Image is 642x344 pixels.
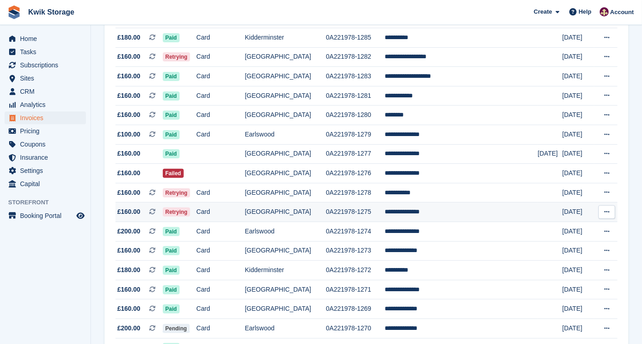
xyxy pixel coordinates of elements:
span: £160.00 [117,246,140,255]
span: Analytics [20,98,75,111]
a: menu [5,177,86,190]
td: Card [196,222,245,242]
td: 0A221978-1285 [326,28,385,48]
td: Card [196,183,245,202]
a: menu [5,138,86,151]
td: Card [196,106,245,125]
span: Storefront [8,198,90,207]
td: 0A221978-1282 [326,47,385,67]
a: menu [5,164,86,177]
td: [GEOGRAPHIC_DATA] [245,144,326,164]
span: Paid [163,72,180,81]
td: Card [196,299,245,319]
span: Account [610,8,634,17]
span: Booking Portal [20,209,75,222]
td: Card [196,47,245,67]
span: £160.00 [117,207,140,217]
span: Paid [163,285,180,294]
span: Tasks [20,46,75,58]
span: Paid [163,33,180,42]
td: [DATE] [562,183,594,202]
img: ellie tragonette [600,7,609,16]
td: [DATE] [562,144,594,164]
td: [DATE] [562,125,594,145]
span: £100.00 [117,130,140,139]
a: menu [5,85,86,98]
span: Create [534,7,552,16]
td: 0A221978-1279 [326,125,385,145]
td: 0A221978-1270 [326,319,385,338]
span: £160.00 [117,285,140,294]
td: [DATE] [562,261,594,280]
a: menu [5,59,86,71]
td: Kidderminster [245,261,326,280]
td: Card [196,241,245,261]
span: Paid [163,304,180,314]
span: Help [579,7,592,16]
td: Earlswood [245,319,326,338]
span: Retrying [163,188,191,197]
td: [DATE] [562,241,594,261]
td: [GEOGRAPHIC_DATA] [245,183,326,202]
td: Kidderminster [245,28,326,48]
td: [DATE] [562,86,594,106]
td: [DATE] [562,319,594,338]
span: Paid [163,130,180,139]
span: £200.00 [117,324,140,333]
td: 0A221978-1269 [326,299,385,319]
a: menu [5,209,86,222]
span: Coupons [20,138,75,151]
td: 0A221978-1280 [326,106,385,125]
a: menu [5,46,86,58]
span: £160.00 [117,188,140,197]
span: Retrying [163,207,191,217]
span: £160.00 [117,149,140,158]
td: [DATE] [562,202,594,222]
span: Home [20,32,75,45]
td: [DATE] [562,28,594,48]
a: menu [5,125,86,137]
td: [DATE] [562,106,594,125]
td: [GEOGRAPHIC_DATA] [245,241,326,261]
td: [GEOGRAPHIC_DATA] [245,67,326,86]
td: 0A221978-1271 [326,280,385,299]
span: Paid [163,246,180,255]
span: Invoices [20,111,75,124]
td: [DATE] [562,299,594,319]
span: £160.00 [117,91,140,101]
td: Card [196,86,245,106]
td: [DATE] [562,164,594,183]
span: Retrying [163,52,191,61]
td: 0A221978-1272 [326,261,385,280]
span: Settings [20,164,75,177]
td: Card [196,319,245,338]
td: 0A221978-1273 [326,241,385,261]
a: Preview store [75,210,86,221]
span: £200.00 [117,227,140,236]
td: Card [196,28,245,48]
span: Paid [163,111,180,120]
span: Paid [163,91,180,101]
span: Sites [20,72,75,85]
img: stora-icon-8386f47178a22dfd0bd8f6a31ec36ba5ce8667c1dd55bd0f319d3a0aa187defe.svg [7,5,21,19]
span: Pending [163,324,190,333]
span: £160.00 [117,304,140,314]
span: £160.00 [117,110,140,120]
td: [GEOGRAPHIC_DATA] [245,86,326,106]
span: Paid [163,227,180,236]
span: Subscriptions [20,59,75,71]
td: [DATE] [538,144,562,164]
a: Kwik Storage [25,5,78,20]
td: [GEOGRAPHIC_DATA] [245,47,326,67]
span: £160.00 [117,168,140,178]
td: Card [196,280,245,299]
td: [GEOGRAPHIC_DATA] [245,106,326,125]
td: Card [196,261,245,280]
td: [GEOGRAPHIC_DATA] [245,202,326,222]
td: [DATE] [562,47,594,67]
td: 0A221978-1277 [326,144,385,164]
span: Paid [163,149,180,158]
span: £180.00 [117,33,140,42]
span: Paid [163,266,180,275]
td: [DATE] [562,280,594,299]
